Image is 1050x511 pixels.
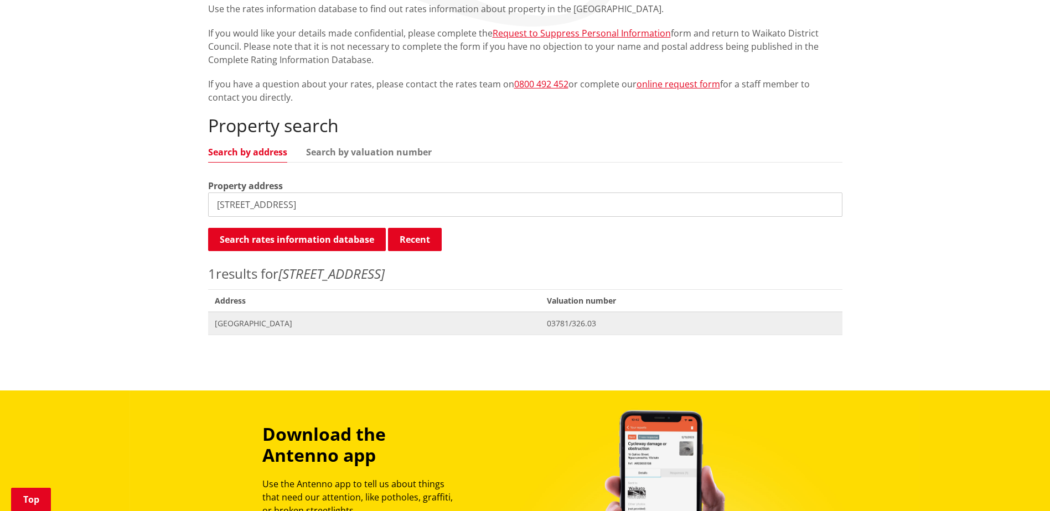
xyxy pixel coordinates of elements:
h3: Download the Antenno app [262,424,463,466]
span: 1 [208,264,216,283]
a: [GEOGRAPHIC_DATA] 03781/326.03 [208,312,842,335]
a: Request to Suppress Personal Information [493,27,671,39]
input: e.g. Duke Street NGARUAWAHIA [208,192,842,217]
iframe: Messenger Launcher [999,465,1039,504]
em: [STREET_ADDRESS] [278,264,385,283]
a: 0800 492 452 [514,78,568,90]
p: If you have a question about your rates, please contact the rates team on or complete our for a s... [208,77,842,104]
a: Top [11,488,51,511]
button: Search rates information database [208,228,386,251]
span: [GEOGRAPHIC_DATA] [215,318,534,329]
h2: Property search [208,115,842,136]
a: online request form [637,78,720,90]
label: Property address [208,179,283,192]
a: Search by valuation number [306,148,432,157]
p: If you would like your details made confidential, please complete the form and return to Waikato ... [208,27,842,66]
span: Address [208,289,540,312]
button: Recent [388,228,442,251]
p: Use the rates information database to find out rates information about property in the [GEOGRAPHI... [208,2,842,15]
span: 03781/326.03 [547,318,836,329]
a: Search by address [208,148,287,157]
span: Valuation number [540,289,842,312]
p: results for [208,264,842,284]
